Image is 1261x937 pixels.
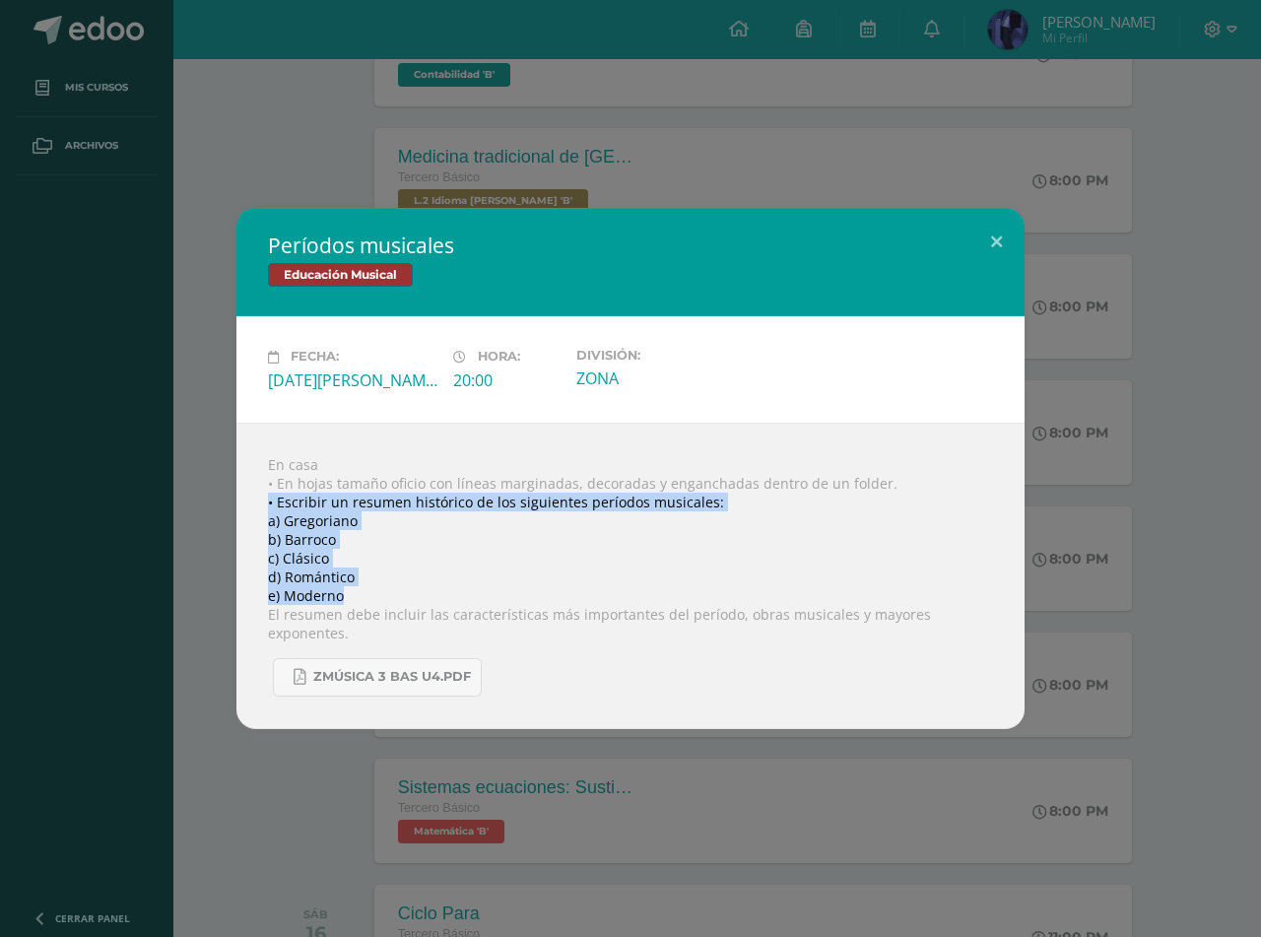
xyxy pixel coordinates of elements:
span: Hora: [478,350,520,365]
span: Fecha: [291,350,339,365]
span: Zmúsica 3 Bas U4.pdf [313,669,471,685]
a: Zmúsica 3 Bas U4.pdf [273,658,482,697]
span: Educación Musical [268,263,413,287]
div: ZONA [576,368,746,389]
div: En casa • En hojas tamaño oficio con líneas marginadas, decoradas y enganchadas dentro de un fold... [236,423,1025,729]
label: División: [576,348,746,363]
div: 20:00 [453,369,561,391]
div: [DATE][PERSON_NAME] [268,369,437,391]
h2: Períodos musicales [268,232,993,259]
button: Close (Esc) [968,208,1025,275]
